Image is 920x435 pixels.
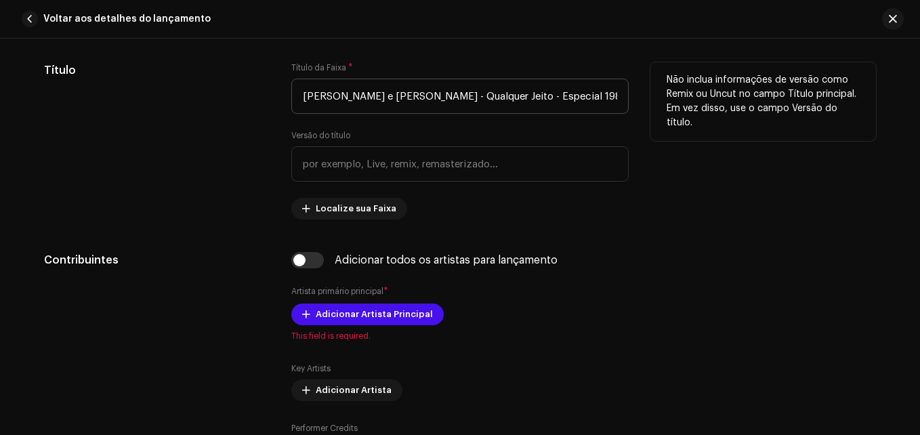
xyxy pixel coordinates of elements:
label: Versão do título [291,130,350,141]
label: Key Artists [291,363,331,374]
span: This field is required. [291,331,629,341]
label: Performer Credits [291,423,358,434]
span: Adicionar Artista Principal [316,301,433,328]
small: Artista primário principal [291,287,383,295]
h5: Contribuintes [44,252,270,268]
input: Insira o nome da faixa [291,79,629,114]
button: Adicionar Artista Principal [291,304,444,325]
label: Título da Faixa [291,62,353,73]
input: por exemplo, Live, remix, remasterizado... [291,146,629,182]
p: Não inclua informações de versão como Remix ou Uncut no campo Título principal. Em vez disso, use... [667,73,860,130]
button: Adicionar Artista [291,379,402,401]
h5: Título [44,62,270,79]
div: Adicionar todos os artistas para lançamento [335,255,558,266]
span: Localize sua Faixa [316,195,396,222]
button: Localize sua Faixa [291,198,407,220]
span: Adicionar Artista [316,377,392,404]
